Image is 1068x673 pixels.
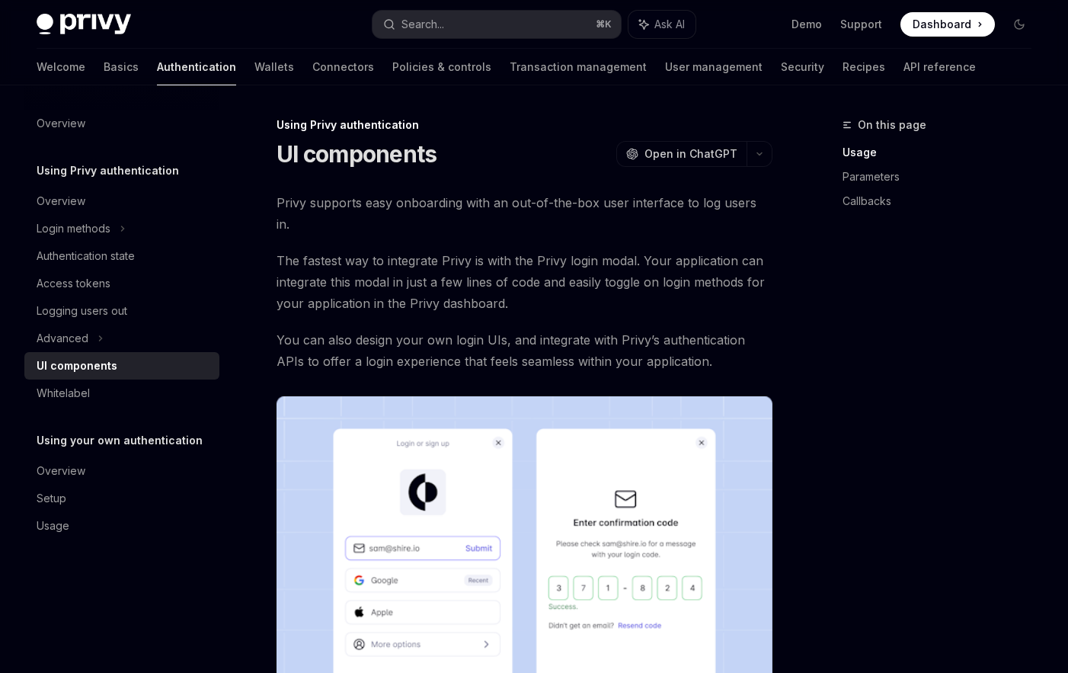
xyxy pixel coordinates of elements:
a: Setup [24,485,219,512]
div: UI components [37,357,117,375]
div: Advanced [37,329,88,348]
div: Overview [37,114,85,133]
a: Parameters [843,165,1044,189]
div: Whitelabel [37,384,90,402]
button: Open in ChatGPT [616,141,747,167]
div: Setup [37,489,66,508]
button: Search...⌘K [373,11,622,38]
div: Overview [37,192,85,210]
span: Dashboard [913,17,971,32]
a: Support [840,17,882,32]
h1: UI components [277,140,436,168]
a: Dashboard [900,12,995,37]
span: Ask AI [654,17,685,32]
div: Overview [37,462,85,480]
a: Usage [24,512,219,540]
span: ⌘ K [596,18,612,30]
a: Recipes [843,49,885,85]
span: The fastest way to integrate Privy is with the Privy login modal. Your application can integrate ... [277,250,772,314]
a: Demo [791,17,822,32]
a: Welcome [37,49,85,85]
span: Open in ChatGPT [644,146,737,162]
img: dark logo [37,14,131,35]
a: Usage [843,140,1044,165]
a: Wallets [254,49,294,85]
a: Security [781,49,824,85]
a: Overview [24,110,219,137]
span: On this page [858,116,926,134]
a: Connectors [312,49,374,85]
a: UI components [24,352,219,380]
a: Logging users out [24,297,219,325]
button: Toggle dark mode [1007,12,1031,37]
div: Login methods [37,220,110,238]
a: Transaction management [510,49,647,85]
a: API reference [903,49,976,85]
a: Authentication state [24,242,219,270]
span: Privy supports easy onboarding with an out-of-the-box user interface to log users in. [277,192,772,235]
a: Overview [24,187,219,215]
a: Overview [24,457,219,485]
div: Using Privy authentication [277,117,772,133]
div: Authentication state [37,247,135,265]
div: Access tokens [37,274,110,293]
button: Ask AI [628,11,695,38]
div: Search... [401,15,444,34]
a: Basics [104,49,139,85]
a: Whitelabel [24,380,219,407]
a: User management [665,49,763,85]
a: Callbacks [843,189,1044,213]
a: Policies & controls [392,49,491,85]
a: Authentication [157,49,236,85]
h5: Using Privy authentication [37,162,179,180]
h5: Using your own authentication [37,431,203,450]
div: Usage [37,517,69,535]
div: Logging users out [37,302,127,320]
span: You can also design your own login UIs, and integrate with Privy’s authentication APIs to offer a... [277,329,772,372]
a: Access tokens [24,270,219,297]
